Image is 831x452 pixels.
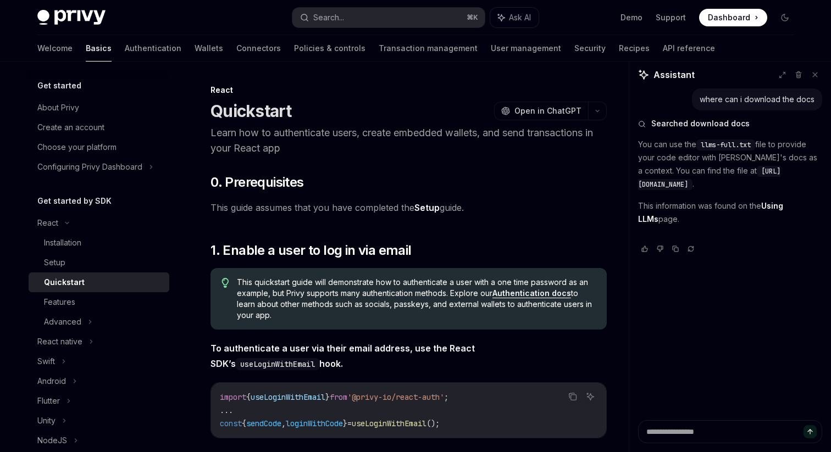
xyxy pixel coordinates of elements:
[638,199,822,226] p: This information was found on the page.
[663,35,715,62] a: API reference
[37,375,66,388] div: Android
[37,434,67,447] div: NodeJS
[37,194,112,208] h5: Get started by SDK
[210,174,303,191] span: 0. Prerequisites
[210,343,475,369] strong: To authenticate a user via their email address, use the React SDK’s hook.
[44,295,75,309] div: Features
[574,35,606,62] a: Security
[653,68,695,81] span: Assistant
[44,276,85,289] div: Quickstart
[492,288,571,298] a: Authentication docs
[514,105,581,116] span: Open in ChatGPT
[509,12,531,23] span: Ask AI
[29,272,169,292] a: Quickstart
[325,392,330,402] span: }
[651,118,750,129] span: Searched download docs
[37,160,142,174] div: Configuring Privy Dashboard
[566,389,580,404] button: Copy the contents from the code block
[638,138,822,191] p: You can use the file to provide your code editor with [PERSON_NAME]'s docs as a context. You can ...
[236,35,281,62] a: Connectors
[210,200,607,215] span: This guide assumes that you have completed the guide.
[37,79,81,92] h5: Get started
[37,10,106,25] img: dark logo
[37,335,82,348] div: React native
[29,118,169,137] a: Create an account
[210,101,292,121] h1: Quickstart
[281,418,286,428] span: ,
[220,418,242,428] span: const
[583,389,597,404] button: Ask AI
[313,11,344,24] div: Search...
[37,355,55,368] div: Swift
[236,358,319,370] code: useLoginWithEmail
[125,35,181,62] a: Authentication
[37,101,79,114] div: About Privy
[638,118,822,129] button: Searched download docs
[29,233,169,253] a: Installation
[490,8,539,27] button: Ask AI
[292,8,485,27] button: Search...⌘K
[379,35,478,62] a: Transaction management
[220,405,233,415] span: ...
[29,292,169,312] a: Features
[210,85,607,96] div: React
[221,278,229,288] svg: Tip
[286,418,343,428] span: loginWithCode
[210,125,607,156] p: Learn how to authenticate users, create embedded wallets, and send transactions in your React app
[220,392,246,402] span: import
[37,35,73,62] a: Welcome
[426,418,440,428] span: ();
[29,253,169,272] a: Setup
[37,141,117,154] div: Choose your platform
[347,418,352,428] span: =
[86,35,112,62] a: Basics
[467,13,478,22] span: ⌘ K
[699,9,767,26] a: Dashboard
[37,414,56,427] div: Unity
[237,277,596,321] span: This quickstart guide will demonstrate how to authenticate a user with a one time password as an ...
[330,392,347,402] span: from
[210,242,411,259] span: 1. Enable a user to log in via email
[776,9,794,26] button: Toggle dark mode
[242,418,246,428] span: {
[700,94,815,105] div: where can i download the docs
[701,141,751,149] span: llms-full.txt
[44,315,81,328] div: Advanced
[29,98,169,118] a: About Privy
[44,256,65,269] div: Setup
[246,418,281,428] span: sendCode
[37,216,58,230] div: React
[347,392,444,402] span: '@privy-io/react-auth'
[656,12,686,23] a: Support
[343,418,347,428] span: }
[352,418,426,428] span: useLoginWithEmail
[37,121,104,134] div: Create an account
[294,35,365,62] a: Policies & controls
[619,35,650,62] a: Recipes
[414,202,440,214] a: Setup
[251,392,325,402] span: useLoginWithEmail
[494,102,588,120] button: Open in ChatGPT
[444,392,448,402] span: ;
[195,35,223,62] a: Wallets
[246,392,251,402] span: {
[491,35,561,62] a: User management
[44,236,81,249] div: Installation
[37,394,60,408] div: Flutter
[804,425,817,438] button: Send message
[708,12,750,23] span: Dashboard
[638,201,783,224] a: Using LLMs
[29,137,169,157] a: Choose your platform
[621,12,642,23] a: Demo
